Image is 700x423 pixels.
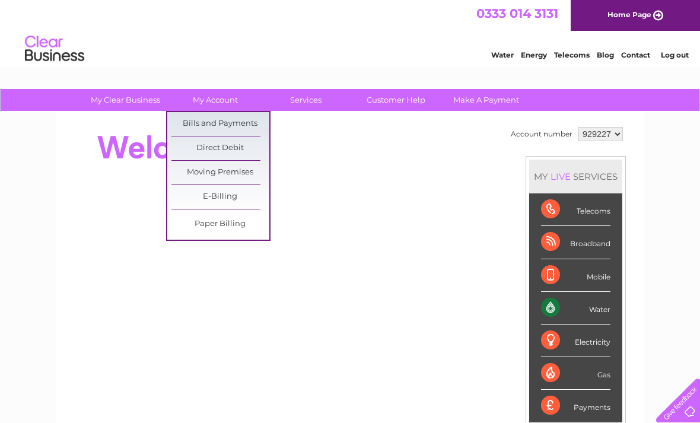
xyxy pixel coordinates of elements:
[541,193,610,226] div: Telecoms
[548,171,573,182] div: LIVE
[541,325,610,357] div: Electricity
[521,50,547,59] a: Energy
[171,185,269,209] a: E-Billing
[437,89,535,111] a: Make A Payment
[171,136,269,160] a: Direct Debit
[541,226,610,259] div: Broadband
[529,160,622,193] div: MY SERVICES
[171,212,269,236] a: Paper Billing
[597,50,614,59] a: Blog
[554,50,590,59] a: Telecoms
[476,6,558,21] a: 0333 014 3131
[347,89,445,111] a: Customer Help
[71,7,631,58] div: Clear Business is a trading name of Verastar Limited (registered in [GEOGRAPHIC_DATA] No. 3667643...
[541,259,610,292] div: Mobile
[541,390,610,422] div: Payments
[171,161,269,185] a: Moving Premises
[171,112,269,136] a: Bills and Payments
[621,50,650,59] a: Contact
[491,50,514,59] a: Water
[541,292,610,325] div: Water
[508,124,575,144] td: Account number
[167,89,265,111] a: My Account
[661,50,689,59] a: Log out
[257,89,355,111] a: Services
[541,357,610,390] div: Gas
[24,31,85,67] img: logo.png
[77,89,174,111] a: My Clear Business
